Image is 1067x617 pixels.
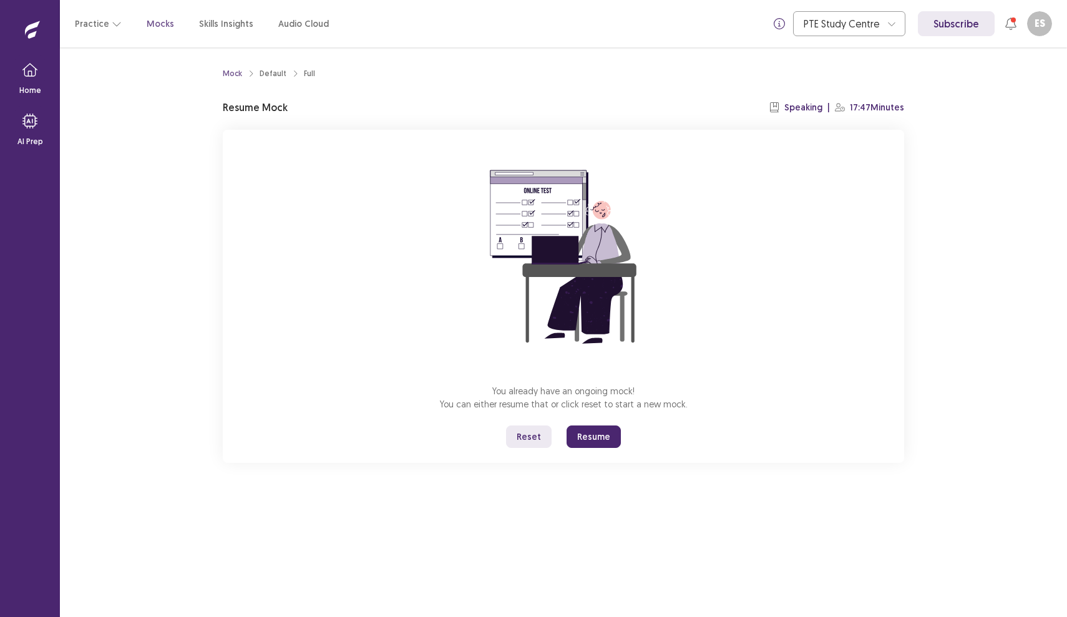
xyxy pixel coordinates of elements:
p: Resume Mock [223,100,288,115]
p: AI Prep [17,136,43,147]
p: Speaking [784,101,822,114]
p: You already have an ongoing mock! You can either resume that or click reset to start a new mock. [440,384,688,411]
nav: breadcrumb [223,68,315,79]
a: Skills Insights [199,17,253,31]
button: Practice [75,12,122,35]
img: attend-mock [451,145,676,369]
div: PTE Study Centre [804,12,881,36]
button: ES [1027,11,1052,36]
button: Reset [506,425,552,448]
button: info [768,12,791,35]
p: | [827,101,830,114]
p: 17:47 Minutes [850,101,904,114]
a: Audio Cloud [278,17,329,31]
div: Default [260,68,286,79]
a: Mock [223,68,242,79]
a: Mocks [147,17,174,31]
p: Home [19,85,41,96]
div: Full [304,68,315,79]
a: Subscribe [918,11,995,36]
button: Resume [567,425,621,448]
